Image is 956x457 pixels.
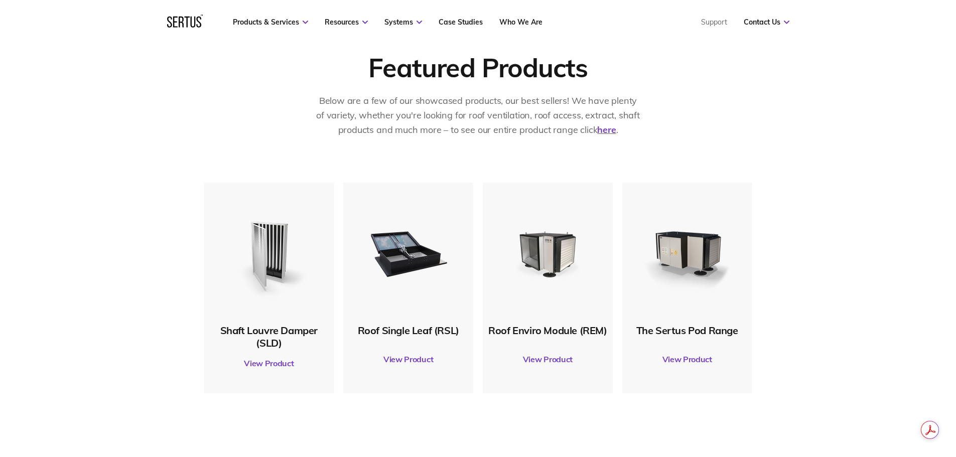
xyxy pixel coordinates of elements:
a: Products & Services [233,18,308,27]
div: Roof Enviro Module (REM) [488,324,608,337]
a: View Product [209,349,329,377]
a: Systems [384,18,422,27]
a: Contact Us [744,18,789,27]
a: Resources [325,18,368,27]
a: View Product [488,345,608,373]
div: Shaft Louvre Damper (SLD) [209,324,329,349]
a: Case Studies [439,18,483,27]
iframe: Chat Widget [775,341,956,457]
p: Below are a few of our showcased products, our best sellers! We have plenty of variety, whether y... [315,94,641,137]
a: Who We Are [499,18,542,27]
div: The Sertus Pod Range [627,324,747,337]
div: Featured Products [368,51,587,84]
div: Roof Single Leaf (RSL) [348,324,468,337]
a: View Product [348,345,468,373]
a: Support [701,18,727,27]
a: View Product [627,345,747,373]
a: here [597,124,616,135]
div: Widget de chat [775,341,956,457]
